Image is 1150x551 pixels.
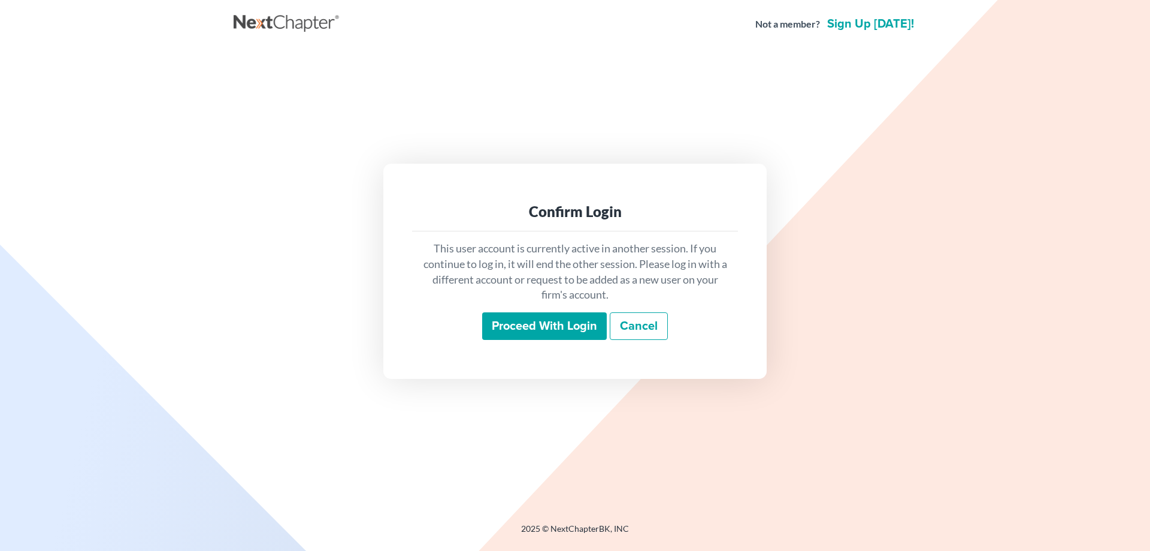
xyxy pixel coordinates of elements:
[422,241,728,303] p: This user account is currently active in another session. If you continue to log in, it will end ...
[825,18,916,30] a: Sign up [DATE]!
[422,202,728,221] div: Confirm Login
[610,312,668,340] a: Cancel
[234,523,916,544] div: 2025 © NextChapterBK, INC
[755,17,820,31] strong: Not a member?
[482,312,607,340] input: Proceed with login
